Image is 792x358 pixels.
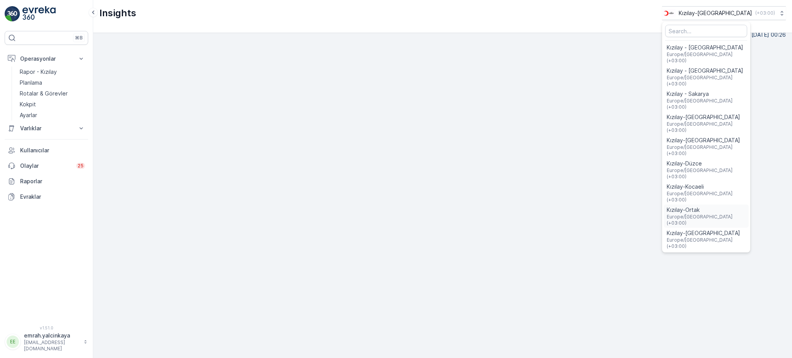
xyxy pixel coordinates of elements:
span: Europe/[GEOGRAPHIC_DATA] (+03:00) [667,214,746,226]
a: Rapor - Kızılay [17,66,88,77]
p: Varlıklar [20,124,73,132]
span: Kızılay-[GEOGRAPHIC_DATA] [667,136,746,144]
p: emrah.yalcinkaya [24,332,80,339]
p: Kokpit [20,101,36,108]
span: Kızılay-Ortak [667,206,746,214]
p: Kızılay-[GEOGRAPHIC_DATA] [679,9,752,17]
a: Kokpit [17,99,88,110]
p: Operasyonlar [20,55,73,63]
p: ⌘B [75,35,83,41]
p: 25 [78,163,84,169]
span: Kızılay-[GEOGRAPHIC_DATA] [667,229,746,237]
a: Raporlar [5,174,88,189]
button: EEemrah.yalcinkaya[EMAIL_ADDRESS][DOMAIN_NAME] [5,332,88,352]
a: Evraklar [5,189,88,205]
button: Varlıklar [5,121,88,136]
p: Ayarlar [20,111,37,119]
span: Europe/[GEOGRAPHIC_DATA] (+03:00) [667,121,746,133]
span: Europe/[GEOGRAPHIC_DATA] (+03:00) [667,237,746,249]
p: Planlama [20,79,42,87]
button: Operasyonlar [5,51,88,66]
span: Europe/[GEOGRAPHIC_DATA] (+03:00) [667,98,746,110]
span: Europe/[GEOGRAPHIC_DATA] (+03:00) [667,51,746,64]
span: v 1.51.0 [5,326,88,330]
p: Rotalar & Görevler [20,90,68,97]
input: Search... [665,25,747,37]
p: Raporlar [20,177,85,185]
span: Kızılay - Sakarya [667,90,746,98]
span: Kızılay - [GEOGRAPHIC_DATA] [667,44,746,51]
span: Europe/[GEOGRAPHIC_DATA] (+03:00) [667,167,746,180]
div: EE [7,336,19,348]
img: logo [5,6,20,22]
span: Kızılay-Kocaeli [667,183,746,191]
img: logo_light-DOdMpM7g.png [22,6,56,22]
a: Kullanıcılar [5,143,88,158]
span: Kızılay - [GEOGRAPHIC_DATA] [667,67,746,75]
span: Kızılay-[GEOGRAPHIC_DATA] [667,113,746,121]
ul: Menu [662,22,750,252]
p: Rapor - Kızılay [20,68,57,76]
span: Kızılay-Düzce [667,160,746,167]
span: Europe/[GEOGRAPHIC_DATA] (+03:00) [667,75,746,87]
p: ( +03:00 ) [755,10,775,16]
span: Europe/[GEOGRAPHIC_DATA] (+03:00) [667,191,746,203]
a: Ayarlar [17,110,88,121]
span: Europe/[GEOGRAPHIC_DATA] (+03:00) [667,144,746,157]
p: [EMAIL_ADDRESS][DOMAIN_NAME] [24,339,80,352]
a: Planlama [17,77,88,88]
p: Evraklar [20,193,85,201]
p: [DATE] 00:26 [751,31,786,39]
p: Insights [99,7,136,19]
p: Kullanıcılar [20,147,85,154]
button: Kızılay-[GEOGRAPHIC_DATA](+03:00) [662,6,786,20]
a: Olaylar25 [5,158,88,174]
img: k%C4%B1z%C4%B1lay_jywRncg.png [662,9,676,17]
a: Rotalar & Görevler [17,88,88,99]
p: Olaylar [20,162,72,170]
